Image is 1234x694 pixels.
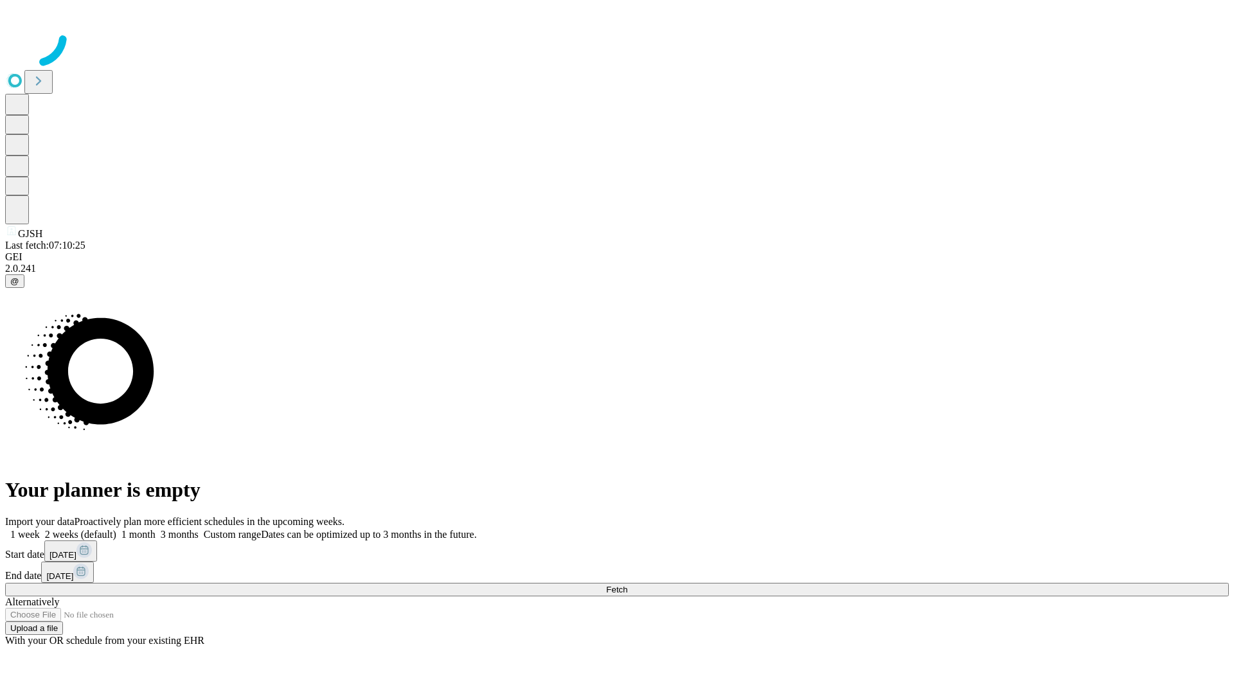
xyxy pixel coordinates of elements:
[45,529,116,540] span: 2 weeks (default)
[5,540,1229,562] div: Start date
[49,550,76,560] span: [DATE]
[5,562,1229,583] div: End date
[41,562,94,583] button: [DATE]
[5,263,1229,274] div: 2.0.241
[121,529,156,540] span: 1 month
[5,251,1229,263] div: GEI
[10,529,40,540] span: 1 week
[161,529,199,540] span: 3 months
[5,274,24,288] button: @
[18,228,42,239] span: GJSH
[5,596,59,607] span: Alternatively
[5,478,1229,502] h1: Your planner is empty
[5,621,63,635] button: Upload a file
[261,529,476,540] span: Dates can be optimized up to 3 months in the future.
[5,635,204,646] span: With your OR schedule from your existing EHR
[44,540,97,562] button: [DATE]
[75,516,344,527] span: Proactively plan more efficient schedules in the upcoming weeks.
[204,529,261,540] span: Custom range
[5,516,75,527] span: Import your data
[606,585,627,594] span: Fetch
[10,276,19,286] span: @
[5,583,1229,596] button: Fetch
[46,571,73,581] span: [DATE]
[5,240,85,251] span: Last fetch: 07:10:25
